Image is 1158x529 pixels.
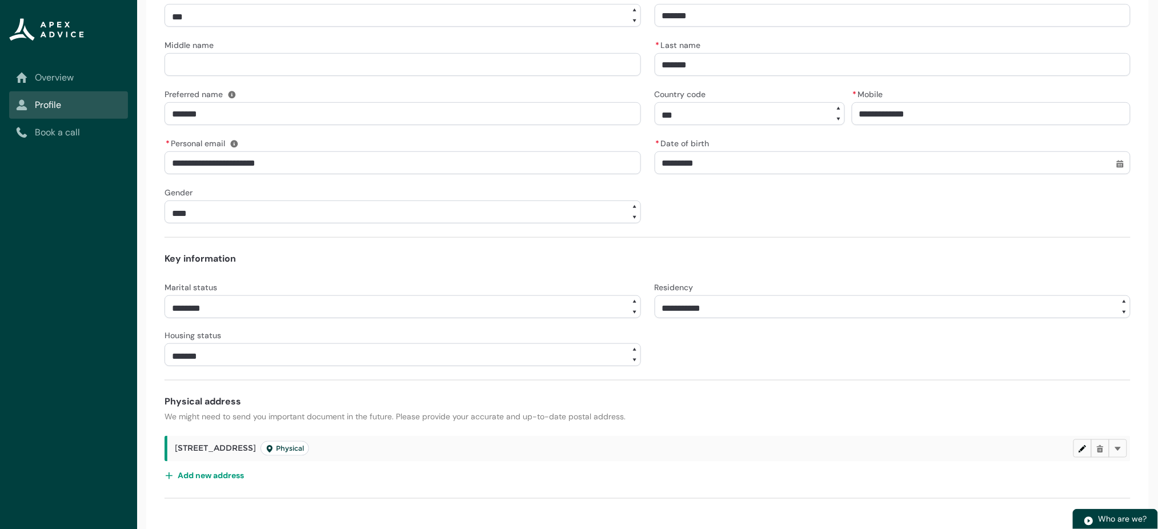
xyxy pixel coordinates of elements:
[165,187,193,198] span: Gender
[166,138,170,149] abbr: required
[165,466,245,484] button: Add new address
[165,411,1131,422] p: We might need to send you important document in the future. Please provide your accurate and up-t...
[1073,439,1092,458] button: Edit
[165,252,1131,266] h4: Key information
[656,40,660,50] abbr: required
[1091,439,1109,458] button: Delete
[165,86,227,100] label: Preferred name
[655,282,694,292] span: Residency
[1099,514,1147,524] span: Who are we?
[1109,439,1127,458] button: More
[655,89,706,99] span: Country code
[852,86,888,100] label: Mobile
[165,395,1131,408] h4: Physical address
[16,71,121,85] a: Overview
[9,18,84,41] img: Apex Advice Group
[853,89,857,99] abbr: required
[165,282,217,292] span: Marital status
[16,126,121,139] a: Book a call
[165,330,221,340] span: Housing status
[165,37,218,51] label: Middle name
[655,135,714,149] label: Date of birth
[266,444,304,453] span: Physical
[175,441,309,456] span: [STREET_ADDRESS]
[656,138,660,149] abbr: required
[16,98,121,112] a: Profile
[1084,516,1094,526] img: play.svg
[261,441,309,456] lightning-badge: Address Type
[9,64,128,146] nav: Sub page
[165,135,230,149] label: Personal email
[655,37,706,51] label: Last name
